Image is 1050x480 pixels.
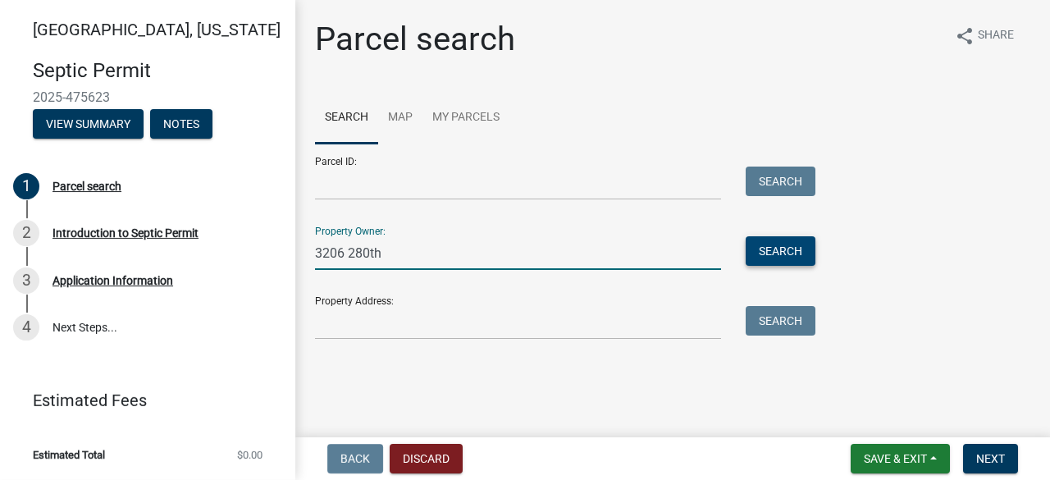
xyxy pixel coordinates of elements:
[746,167,815,196] button: Search
[340,452,370,465] span: Back
[13,314,39,341] div: 4
[52,181,121,192] div: Parcel search
[963,444,1018,473] button: Next
[13,220,39,246] div: 2
[13,173,39,199] div: 1
[33,59,282,83] h4: Septic Permit
[976,452,1005,465] span: Next
[33,118,144,131] wm-modal-confirm: Summary
[390,444,463,473] button: Discard
[851,444,950,473] button: Save & Exit
[33,89,262,105] span: 2025-475623
[327,444,383,473] button: Back
[378,92,422,144] a: Map
[52,275,173,286] div: Application Information
[315,20,515,59] h1: Parcel search
[422,92,509,144] a: My Parcels
[150,109,212,139] button: Notes
[942,20,1027,52] button: shareShare
[864,452,927,465] span: Save & Exit
[33,20,281,39] span: [GEOGRAPHIC_DATA], [US_STATE]
[978,26,1014,46] span: Share
[13,384,269,417] a: Estimated Fees
[746,306,815,336] button: Search
[33,109,144,139] button: View Summary
[52,227,199,239] div: Introduction to Septic Permit
[955,26,975,46] i: share
[13,267,39,294] div: 3
[33,450,105,460] span: Estimated Total
[315,92,378,144] a: Search
[237,450,262,460] span: $0.00
[746,236,815,266] button: Search
[150,118,212,131] wm-modal-confirm: Notes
